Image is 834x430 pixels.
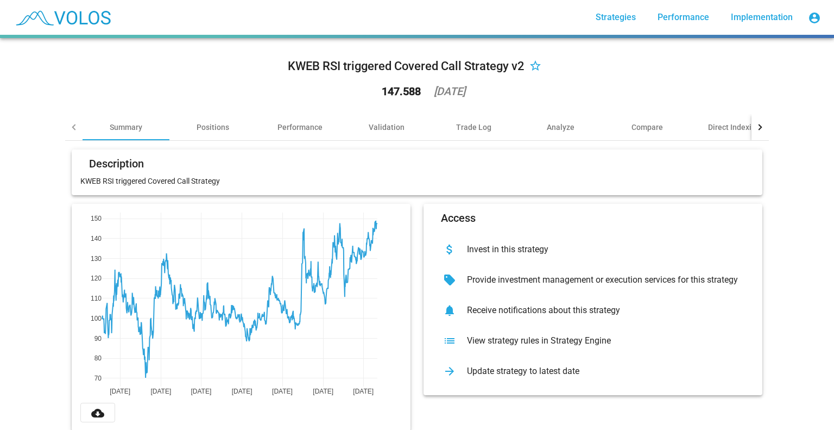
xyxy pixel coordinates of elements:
mat-icon: cloud_download [91,407,104,420]
mat-icon: sell [441,271,458,289]
span: Performance [658,12,709,22]
button: Invest in this strategy [432,234,754,265]
div: Direct Indexing [708,122,760,133]
mat-icon: attach_money [441,241,458,258]
button: Receive notifications about this strategy [432,295,754,326]
div: Trade Log [456,122,491,133]
button: Update strategy to latest date [432,356,754,387]
div: Receive notifications about this strategy [458,305,745,316]
div: Validation [369,122,405,133]
div: Invest in this strategy [458,244,745,255]
mat-icon: list [441,332,458,350]
div: 147.588 [382,86,421,97]
div: View strategy rules in Strategy Engine [458,335,745,346]
img: blue_transparent.png [9,4,116,31]
div: Compare [631,122,663,133]
a: Implementation [722,8,801,27]
div: Update strategy to latest date [458,366,745,377]
mat-card-title: Access [441,213,476,223]
mat-card-title: Description [89,158,144,169]
mat-icon: arrow_forward [441,363,458,380]
div: Provide investment management or execution services for this strategy [458,275,745,285]
a: Performance [649,8,718,27]
mat-icon: notifications [441,302,458,319]
mat-icon: account_circle [808,11,821,24]
button: View strategy rules in Strategy Engine [432,326,754,356]
span: Strategies [596,12,636,22]
p: KWEB RSI triggered Covered Call Strategy [80,176,754,186]
div: KWEB RSI triggered Covered Call Strategy v2 [288,58,525,75]
div: Summary [110,122,142,133]
div: [DATE] [434,86,465,97]
span: Implementation [731,12,793,22]
button: Provide investment management or execution services for this strategy [432,265,754,295]
div: Analyze [547,122,574,133]
a: Strategies [587,8,645,27]
div: Positions [197,122,229,133]
mat-icon: star_border [529,60,542,73]
div: Performance [277,122,323,133]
